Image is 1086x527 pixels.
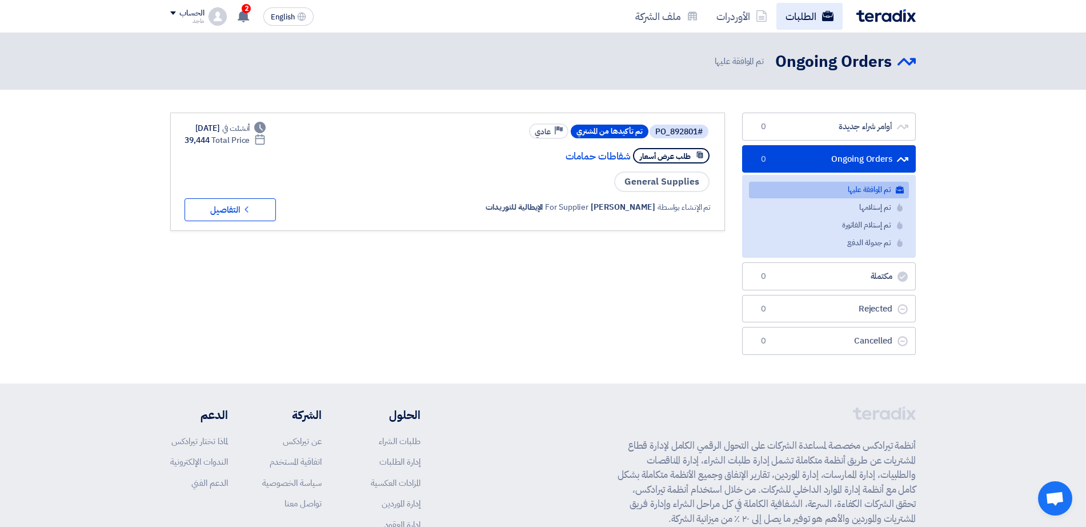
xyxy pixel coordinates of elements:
[379,456,420,468] a: إدارة الطلبات
[185,198,276,221] button: التفاصيل
[191,477,228,489] a: الدعم الفني
[262,406,322,424] li: الشركة
[856,9,916,22] img: Teradix logo
[379,435,420,448] a: طلبات الشراء
[283,435,322,448] a: عن تيرادكس
[486,201,543,213] span: الإيطالية للتوريدات
[571,125,648,138] span: تم تأكيدها من المشتري
[756,271,770,282] span: 0
[640,151,691,162] span: طلب عرض أسعار
[170,18,204,24] div: ماجد
[209,7,227,26] img: profile_test.png
[742,113,916,141] a: أوامر شراء جديدة0
[742,145,916,173] a: Ongoing Orders0
[742,262,916,290] a: مكتملة0
[749,182,909,198] a: تم الموافقة عليها
[618,438,916,526] p: أنظمة تيرادكس مخصصة لمساعدة الشركات على التحول الرقمي الكامل لإدارة قطاع المشتريات عن طريق أنظمة ...
[171,435,228,448] a: لماذا تختار تيرادكس
[185,134,266,146] div: 39,444
[402,151,631,162] a: شفاطات حمامات
[756,121,770,133] span: 0
[776,3,843,30] a: الطلبات
[591,201,655,213] span: [PERSON_NAME]
[742,327,916,355] a: Cancelled0
[170,406,228,424] li: الدعم
[749,235,909,251] a: تم جدولة الدفع
[270,456,322,468] a: اتفاقية المستخدم
[775,51,892,73] h2: Ongoing Orders
[179,9,204,18] div: الحساب
[222,122,250,134] span: أنشئت في
[535,126,551,137] span: عادي
[262,477,322,489] a: سياسة الخصوصية
[756,336,770,347] span: 0
[1038,481,1072,516] div: Open chat
[242,4,251,13] span: 2
[545,201,588,213] span: For Supplier
[749,199,909,216] a: تم إستلامها
[263,7,314,26] button: English
[756,304,770,315] span: 0
[756,154,770,165] span: 0
[614,171,710,192] span: General Supplies
[742,295,916,323] a: Rejected0
[271,13,295,21] span: English
[195,122,266,134] div: [DATE]
[284,497,322,510] a: تواصل معنا
[749,217,909,234] a: تم إستلام الفاتورة
[170,456,228,468] a: الندوات الإلكترونية
[356,406,420,424] li: الحلول
[655,128,703,136] div: #PO_892801
[658,201,711,213] span: تم الإنشاء بواسطة
[707,3,776,30] a: الأوردرات
[211,134,250,146] span: Total Price
[626,3,707,30] a: ملف الشركة
[371,477,420,489] a: المزادات العكسية
[382,497,420,510] a: إدارة الموردين
[715,55,766,68] span: تم الموافقة عليها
